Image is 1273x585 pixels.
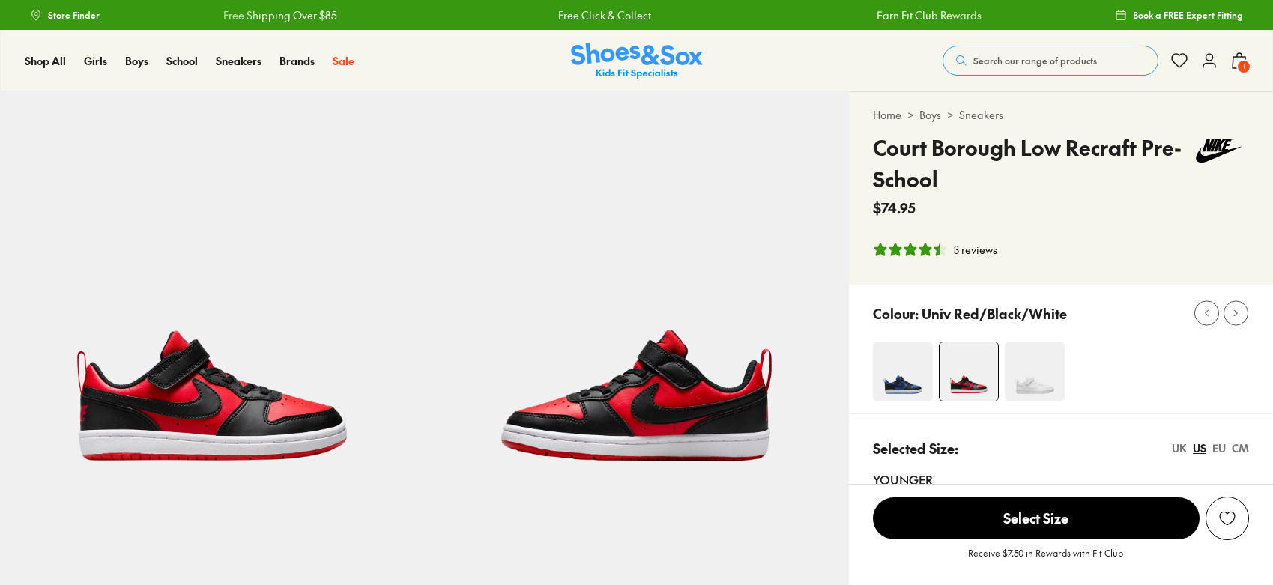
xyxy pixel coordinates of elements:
[571,43,703,79] img: SNS_Logo_Responsive.svg
[30,1,100,28] a: Store Finder
[696,7,801,23] a: Earn Fit Club Rewards
[873,303,919,324] p: Colour:
[1172,440,1187,456] div: UK
[571,43,703,79] a: Shoes & Sox
[1236,59,1251,74] span: 1
[1188,132,1249,170] img: Vendor logo
[279,53,315,69] a: Brands
[84,53,107,69] a: Girls
[1115,1,1243,28] a: Book a FREE Expert Fitting
[1016,7,1130,23] a: Free Shipping Over $85
[968,546,1123,573] p: Receive $7.50 in Rewards with Fit Club
[125,53,148,68] span: Boys
[279,53,315,68] span: Brands
[1232,440,1249,456] div: CM
[873,497,1200,539] span: Select Size
[954,242,997,258] div: 3 reviews
[873,107,901,123] a: Home
[873,438,958,458] p: Selected Size:
[959,107,1003,123] a: Sneakers
[216,53,261,68] span: Sneakers
[873,342,933,401] img: 4-502008_1
[1206,497,1249,540] button: Add to Wishlist
[25,53,66,69] a: Shop All
[940,342,998,401] img: 4-502014_1
[25,53,66,68] span: Shop All
[1133,8,1243,22] span: Book a FREE Expert Fitting
[15,485,75,540] iframe: Gorgias live chat messenger
[873,107,1249,123] div: > >
[873,242,997,258] button: 4.33 stars, 3 ratings
[333,53,354,68] span: Sale
[973,54,1097,67] span: Search our range of products
[1193,440,1206,456] div: US
[84,53,107,68] span: Girls
[873,198,916,218] span: $74.95
[873,497,1200,540] button: Select Size
[48,8,100,22] span: Store Finder
[333,53,354,69] a: Sale
[216,53,261,69] a: Sneakers
[919,107,941,123] a: Boys
[873,470,1249,488] div: Younger
[873,132,1188,195] h4: Court Borough Low Recraft Pre-School
[1005,342,1065,401] img: 4-454375_1
[166,53,198,69] a: School
[43,7,157,23] a: Free Shipping Over $85
[922,303,1067,324] p: Univ Red/Black/White
[1230,44,1248,77] button: 1
[943,46,1158,76] button: Search our range of products
[166,53,198,68] span: School
[378,7,471,23] a: Free Click & Collect
[424,91,848,515] img: 5-502015_1
[125,53,148,69] a: Boys
[1212,440,1226,456] div: EU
